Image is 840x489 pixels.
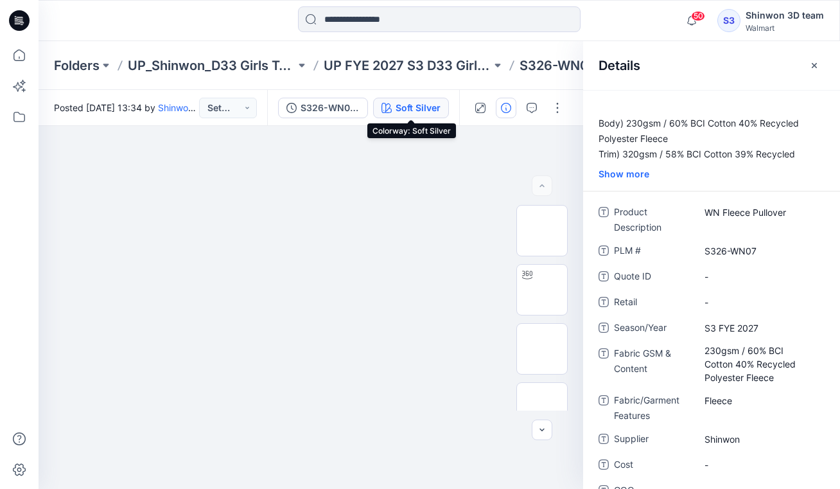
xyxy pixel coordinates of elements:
[396,101,441,115] div: Soft Silver
[704,206,816,219] span: WN Fleece Pullover
[583,167,840,181] div: Show more
[746,23,824,33] div: Walmart
[704,458,816,472] span: -
[614,457,691,475] span: Cost
[704,321,816,335] span: S3 FYE 2027
[704,244,816,258] span: S326-WN07
[583,116,840,162] p: Body) 230gsm / 60% BCI Cotton 40% Recycled Polyester Fleece Trim) 320gsm / 58% BCI Cotton 39% Rec...
[614,243,691,261] span: PLM #
[614,346,691,385] span: Fabric GSM & Content
[704,432,816,446] span: Shinwon
[54,57,100,75] a: Folders
[691,11,705,21] span: 50
[158,102,232,113] a: Shinwon 3D team
[301,101,360,115] div: S326-WN07_WN Fleece Pullover
[704,296,816,309] span: -
[324,57,491,75] a: UP FYE 2027 S3 D33 Girls Tops Shinwon
[373,98,449,118] button: Soft Silver
[614,393,691,423] span: Fabric/Garment Features
[614,320,691,338] span: Season/Year
[614,204,691,235] span: Product Description
[704,394,816,407] span: Fleece
[614,269,691,287] span: Quote ID
[704,270,816,283] span: -
[717,9,740,32] div: S3
[54,101,199,114] span: Posted [DATE] 13:34 by
[746,8,824,23] div: Shinwon 3D team
[704,344,816,384] span: 230gsm / 60% BCI Cotton 40% Recycled Polyester Fleece
[278,98,368,118] button: S326-WN07_WN Fleece Pullover
[496,98,516,118] button: Details
[599,58,640,73] h2: Details
[520,57,687,75] p: S326-WN07_WN Fleece Pullover
[614,431,691,449] span: Supplier
[614,294,691,312] span: Retail
[128,57,295,75] a: UP_Shinwon_D33 Girls Tops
